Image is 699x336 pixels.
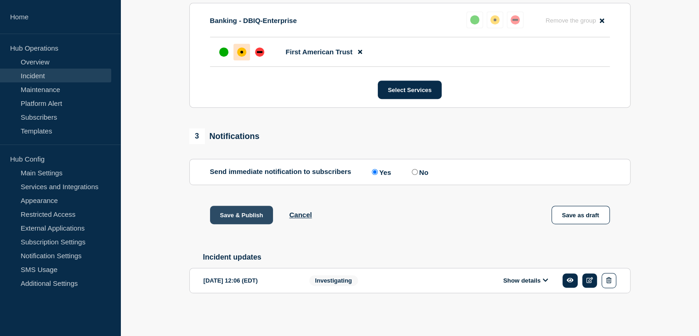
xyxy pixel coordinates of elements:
[219,47,228,57] div: up
[237,47,246,57] div: affected
[286,48,352,56] span: First American Trust
[369,168,391,176] label: Yes
[466,12,483,28] button: up
[546,17,596,24] span: Remove the group
[412,169,418,175] input: No
[189,128,205,144] span: 3
[409,168,428,176] label: No
[490,15,500,24] div: affected
[210,168,610,176] div: Send immediate notification to subscribers
[378,81,442,99] button: Select Services
[210,17,297,24] p: Banking - DBIQ-Enterprise
[372,169,378,175] input: Yes
[203,253,631,261] h2: Incident updates
[500,277,551,284] button: Show details
[487,12,503,28] button: affected
[507,12,523,28] button: down
[551,206,610,224] button: Save as draft
[289,211,312,219] button: Cancel
[540,12,610,29] button: Remove the group
[210,168,352,176] p: Send immediate notification to subscribers
[255,47,264,57] div: down
[189,128,260,144] div: Notifications
[470,15,479,24] div: up
[210,206,273,224] button: Save & Publish
[204,273,296,288] div: [DATE] 12:06 (EDT)
[511,15,520,24] div: down
[309,275,358,286] span: Investigating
